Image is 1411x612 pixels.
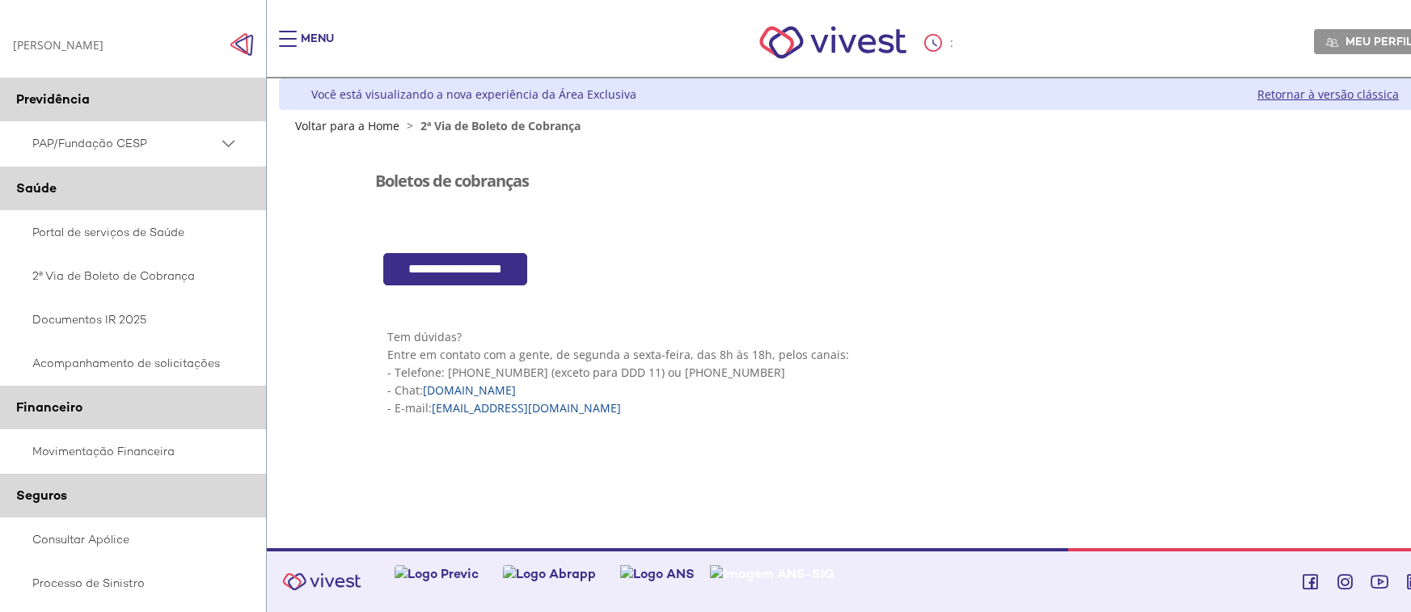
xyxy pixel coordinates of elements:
span: Previdência [16,91,90,108]
p: Tem dúvidas? Entre em contato com a gente, de segunda a sexta-feira, das 8h às 18h, pelos canais:... [387,328,1324,417]
img: Fechar menu [230,32,254,57]
section: <span lang="pt-BR" dir="ltr">Cob360 - Area Restrita - Emprestimos</span> [375,253,1336,286]
span: Click to close side navigation. [230,32,254,57]
img: Imagem ANS-SIG [710,565,834,582]
div: : [924,34,957,52]
img: Meu perfil [1326,36,1338,49]
a: [EMAIL_ADDRESS][DOMAIN_NAME] [432,400,621,416]
span: PAP/Fundação CESP [32,133,218,154]
img: Vivest [273,563,370,600]
a: Voltar para a Home [295,118,399,133]
a: Retornar à versão clássica [1257,87,1399,102]
span: > [403,118,417,133]
footer: Vivest [267,548,1411,612]
a: [DOMAIN_NAME] [423,382,516,398]
img: Logo Previc [395,565,479,582]
span: Seguros [16,487,67,504]
section: <span lang="pt-BR" dir="ltr">Visualizador do Conteúdo da Web</span> 1 [375,302,1336,441]
div: Você está visualizando a nova experiência da Área Exclusiva [311,87,636,102]
div: Menu [301,31,334,63]
div: [PERSON_NAME] [13,37,104,53]
section: <span lang="pt-BR" dir="ltr">Visualizador do Conteúdo da Web</span> [375,148,1336,237]
span: 2ª Via de Boleto de Cobrança [420,118,581,133]
h3: Boletos de cobranças [375,172,529,190]
img: Vivest [741,8,925,77]
span: Financeiro [16,399,82,416]
img: Logo Abrapp [503,565,596,582]
img: Logo ANS [620,565,695,582]
span: Saúde [16,179,57,196]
